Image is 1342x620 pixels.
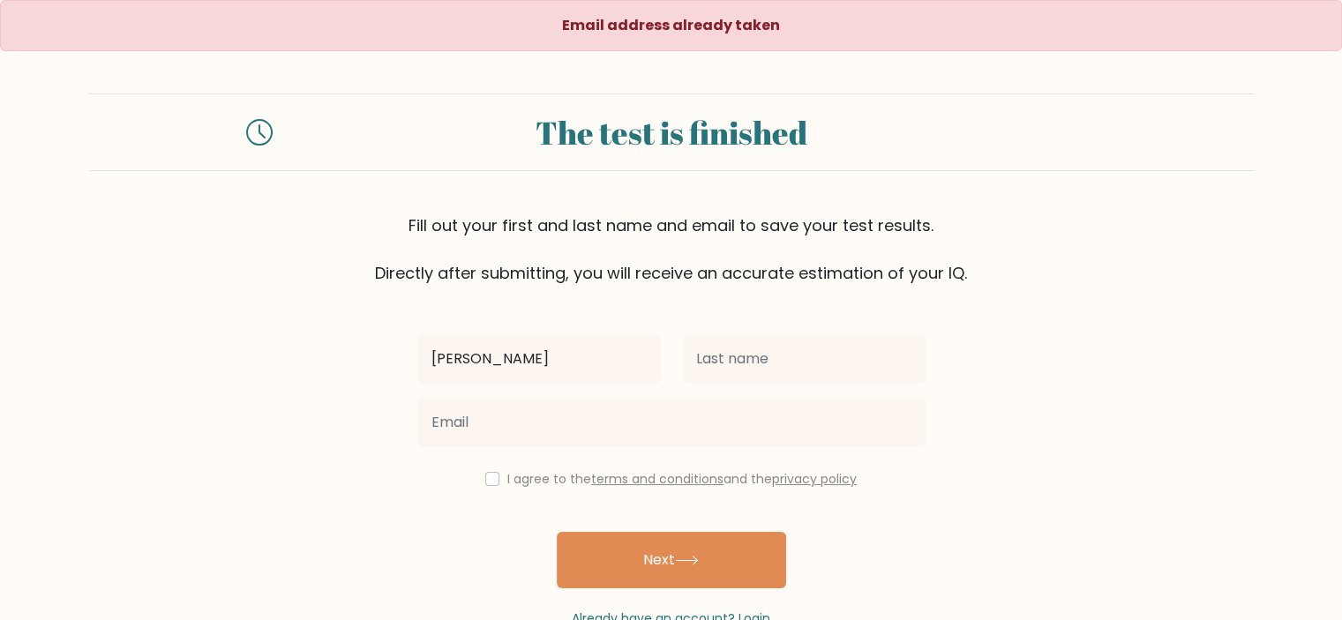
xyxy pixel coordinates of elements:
input: Email [417,398,926,447]
strong: Email address already taken [562,15,780,35]
input: First name [417,334,661,384]
label: I agree to the and the [507,470,857,488]
a: privacy policy [772,470,857,488]
button: Next [557,532,786,588]
a: terms and conditions [591,470,723,488]
div: Fill out your first and last name and email to save your test results. Directly after submitting,... [89,213,1254,285]
div: The test is finished [294,108,1049,156]
input: Last name [682,334,926,384]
